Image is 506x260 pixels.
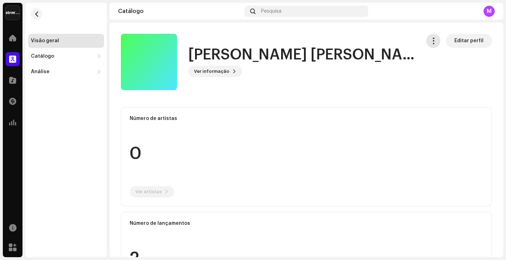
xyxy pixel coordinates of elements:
span: Editar perfil [454,34,484,48]
div: M [484,6,495,17]
div: Visão geral [31,38,59,44]
re-m-nav-dropdown: Análise [28,65,104,79]
button: Editar perfil [446,34,492,48]
div: Número de lançamentos [130,221,483,226]
div: Catálogo [118,8,242,14]
img: 408b884b-546b-4518-8448-1008f9c76b02 [6,6,20,20]
button: Ver informação [188,66,242,77]
span: Pesquisa [261,8,281,14]
div: Catálogo [31,53,54,59]
re-m-nav-item: Visão geral [28,34,104,48]
span: Ver informação [194,64,229,78]
re-m-nav-dropdown: Catálogo [28,49,104,63]
div: Análise [31,69,50,75]
h1: [PERSON_NAME] [PERSON_NAME] [188,47,415,63]
re-o-card-data: Número de artistas [121,107,492,206]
